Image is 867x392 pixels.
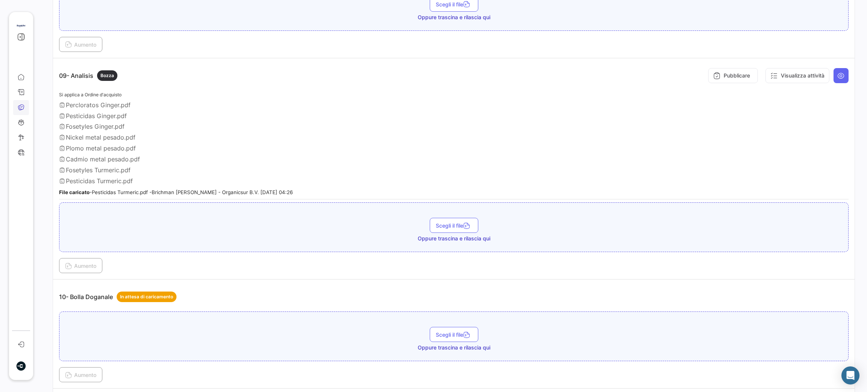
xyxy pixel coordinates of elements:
[66,101,131,109] span: Percloratos Ginger.pdf
[65,41,96,48] span: Aumento
[59,292,176,302] p: 10- Bolla Doganale
[59,92,122,97] span: Si applica a Ordine d'acquisto
[66,166,131,174] span: Fosetyles Turmeric.pdf
[418,14,490,21] span: Oppure trascina e rilascia qui
[59,367,102,382] button: Aumento
[418,235,490,242] span: Oppure trascina e rilascia qui
[65,372,96,378] span: Aumento
[708,68,758,83] button: Pubblicare
[59,258,102,273] button: Aumento
[841,366,859,384] div: Abrir Intercom Messenger
[436,331,472,338] span: Scegli il file
[66,123,125,130] span: Fosetyles Ginger.pdf
[418,344,490,351] span: Oppure trascina e rilascia qui
[59,189,90,195] b: File caricato
[430,327,478,342] button: Scegli il file
[16,21,26,31] img: Logo+OrganicSur.png
[59,37,102,52] button: Aumento
[430,218,478,233] button: Scegli il file
[66,155,140,163] span: Cadmio metal pesado.pdf
[59,70,117,81] p: 09- Analisis
[765,68,829,83] button: Visualizza attività
[120,293,173,300] span: In attesa di caricamento
[66,134,135,141] span: Nickel metal pesado.pdf
[59,189,293,195] small: - Pesticidas Turmeric.pdf - Brichman [PERSON_NAME] - Organicsur B.V. [DATE] 04:26
[66,112,127,120] span: Pesticidas Ginger.pdf
[66,144,136,152] span: Plomo metal pesado.pdf
[65,263,96,269] span: Aumento
[436,222,472,229] span: Scegli il file
[436,1,472,8] span: Scegli il file
[66,177,133,185] span: Pesticidas Turmeric.pdf
[100,72,114,79] span: Bozza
